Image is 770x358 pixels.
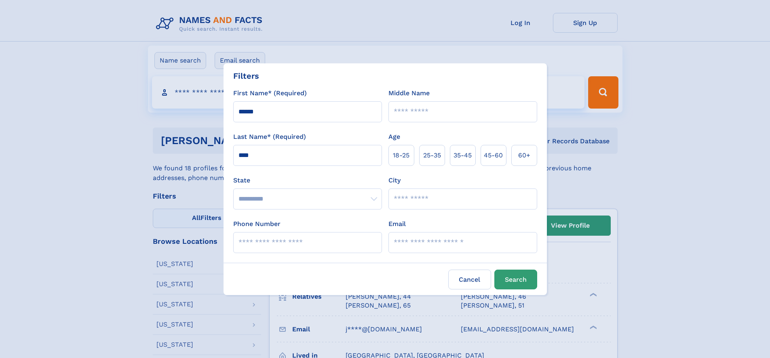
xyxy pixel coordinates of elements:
button: Search [494,270,537,289]
span: 45‑60 [484,151,503,160]
span: 18‑25 [393,151,409,160]
span: 25‑35 [423,151,441,160]
label: Email [388,219,406,229]
label: City [388,176,401,185]
label: Age [388,132,400,142]
label: First Name* (Required) [233,88,307,98]
label: Last Name* (Required) [233,132,306,142]
span: 35‑45 [454,151,472,160]
label: Middle Name [388,88,430,98]
span: 60+ [518,151,530,160]
label: Cancel [448,270,491,289]
div: Filters [233,70,259,82]
label: Phone Number [233,219,281,229]
label: State [233,176,382,185]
